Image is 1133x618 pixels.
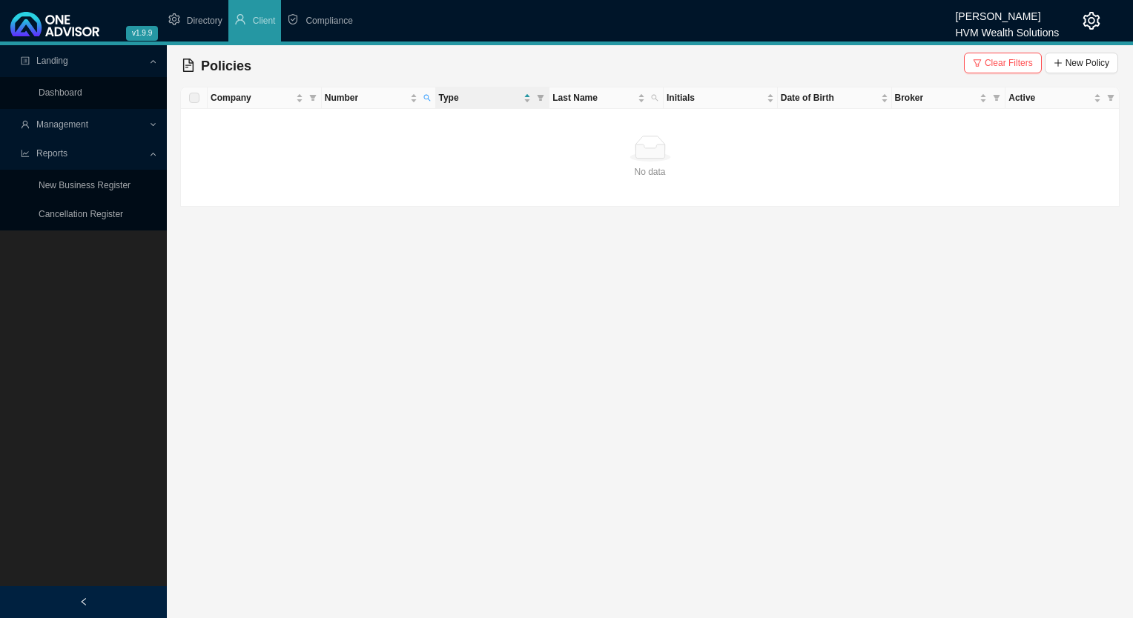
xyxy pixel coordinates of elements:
[664,87,778,109] th: Initials
[305,16,352,26] span: Compliance
[39,180,131,190] a: New Business Register
[439,90,521,105] span: Type
[964,53,1042,73] button: Clear Filters
[781,90,878,105] span: Date of Birth
[1054,59,1063,67] span: plus
[973,59,982,67] span: filter
[211,90,293,105] span: Company
[955,20,1059,36] div: HVM Wealth Solutions
[1005,87,1120,109] th: Active
[187,165,1113,179] div: No data
[552,90,635,105] span: Last Name
[651,94,658,102] span: search
[79,597,88,606] span: left
[993,94,1000,102] span: filter
[234,13,246,25] span: user
[1066,56,1109,70] span: New Policy
[21,56,30,65] span: profile
[1083,12,1100,30] span: setting
[322,87,436,109] th: Number
[778,87,892,109] th: Date of Birth
[36,56,68,66] span: Landing
[36,119,88,130] span: Management
[990,87,1003,108] span: filter
[287,13,299,25] span: safety
[21,149,30,158] span: line-chart
[1104,87,1117,108] span: filter
[985,56,1033,70] span: Clear Filters
[253,16,276,26] span: Client
[187,16,222,26] span: Directory
[39,209,123,219] a: Cancellation Register
[325,90,407,105] span: Number
[534,87,547,108] span: filter
[895,90,977,105] span: Broker
[892,87,1006,109] th: Broker
[955,4,1059,20] div: [PERSON_NAME]
[648,87,661,108] span: search
[208,87,322,109] th: Company
[549,87,664,109] th: Last Name
[423,94,431,102] span: search
[201,59,251,73] span: Policies
[182,59,195,72] span: file-text
[537,94,544,102] span: filter
[420,87,434,108] span: search
[10,12,99,36] img: 2df55531c6924b55f21c4cf5d4484680-logo-light.svg
[1045,53,1118,73] button: New Policy
[39,87,82,98] a: Dashboard
[21,120,30,129] span: user
[667,90,764,105] span: Initials
[168,13,180,25] span: setting
[1008,90,1091,105] span: Active
[36,148,67,159] span: Reports
[306,87,320,108] span: filter
[1107,94,1114,102] span: filter
[309,94,317,102] span: filter
[126,26,158,41] span: v1.9.9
